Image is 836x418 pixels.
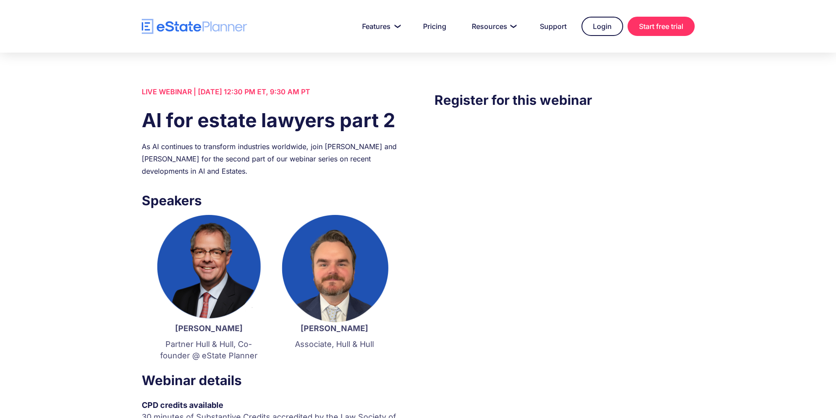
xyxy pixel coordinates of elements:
[142,400,223,410] strong: CPD credits available
[461,18,525,35] a: Resources
[581,17,623,36] a: Login
[175,324,243,333] strong: [PERSON_NAME]
[280,339,388,350] p: Associate, Hull & Hull
[142,140,402,177] div: As AI continues to transform industries worldwide, join [PERSON_NAME] and [PERSON_NAME] for the s...
[142,370,402,390] h3: Webinar details
[142,19,247,34] a: home
[142,190,402,211] h3: Speakers
[413,18,457,35] a: Pricing
[352,18,408,35] a: Features
[434,90,694,110] h3: Register for this webinar
[628,17,695,36] a: Start free trial
[301,324,368,333] strong: [PERSON_NAME]
[434,128,694,277] iframe: Form 0
[142,86,402,98] div: LIVE WEBINAR | [DATE] 12:30 PM ET, 9:30 AM PT
[529,18,577,35] a: Support
[142,107,402,134] h1: AI for estate lawyers part 2
[155,339,263,361] p: Partner Hull & Hull, Co-founder @ eState Planner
